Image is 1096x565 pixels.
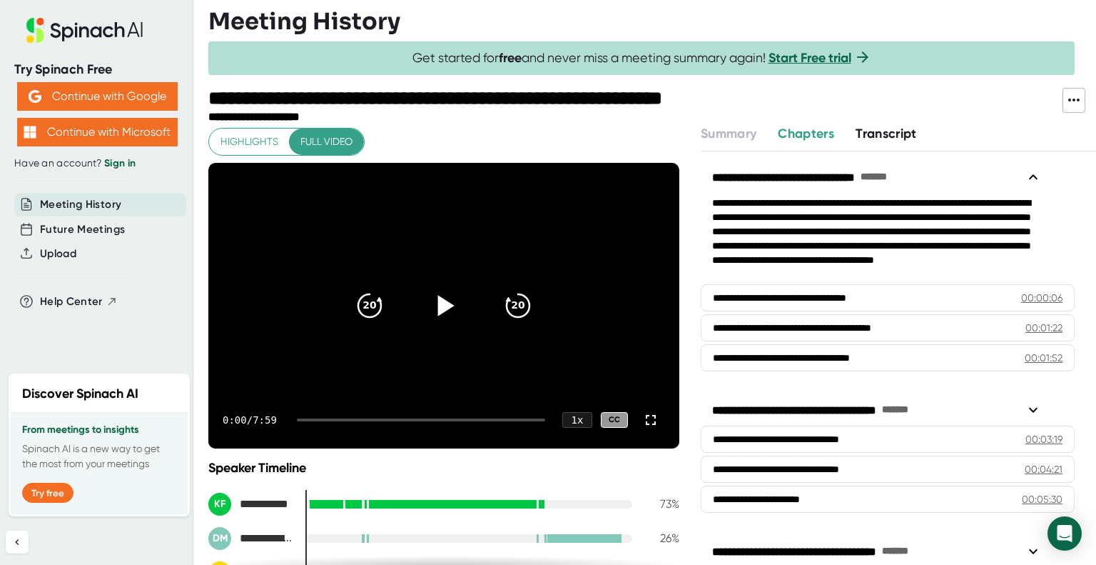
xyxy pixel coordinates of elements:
[856,126,917,141] span: Transcript
[40,294,118,310] button: Help Center
[1022,492,1062,506] div: 00:05:30
[1025,462,1062,476] div: 00:04:21
[29,90,41,103] img: Aehbyd4JwY73AAAAAElFTkSuQmCC
[300,133,352,151] span: Full video
[768,50,851,66] a: Start Free trial
[14,157,180,170] div: Have an account?
[412,50,871,66] span: Get started for and never miss a meeting summary again!
[644,531,679,545] div: 26 %
[701,124,756,144] button: Summary
[644,497,679,511] div: 73 %
[1047,516,1082,551] div: Open Intercom Messenger
[499,50,522,66] b: free
[6,531,29,554] button: Collapse sidebar
[104,157,136,169] a: Sign in
[22,424,176,436] h3: From meetings to insights
[208,527,294,550] div: Dr. Colleen McCoy-Cejka
[208,8,400,35] h3: Meeting History
[209,129,290,155] button: Highlights
[40,246,76,262] button: Upload
[778,124,834,144] button: Chapters
[1025,351,1062,365] div: 00:01:52
[1025,432,1062,446] div: 00:03:19
[17,82,178,111] button: Continue with Google
[22,483,73,503] button: Try free
[601,412,628,429] div: CC
[14,61,180,78] div: Try Spinach Free
[208,460,679,476] div: Speaker Timeline
[40,221,125,238] button: Future Meetings
[778,126,834,141] span: Chapters
[208,527,231,550] div: DM
[1021,291,1062,305] div: 00:00:06
[17,118,178,146] button: Continue with Microsoft
[208,493,294,516] div: Katie Frett
[40,196,121,213] button: Meeting History
[1025,321,1062,335] div: 00:01:22
[223,414,280,426] div: 0:00 / 7:59
[562,412,592,428] div: 1 x
[289,129,364,155] button: Full video
[856,124,917,144] button: Transcript
[22,384,138,404] h2: Discover Spinach AI
[208,493,231,516] div: KF
[701,126,756,141] span: Summary
[40,294,103,310] span: Help Center
[220,133,278,151] span: Highlights
[22,441,176,471] p: Spinach AI is a new way to get the most from your meetings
